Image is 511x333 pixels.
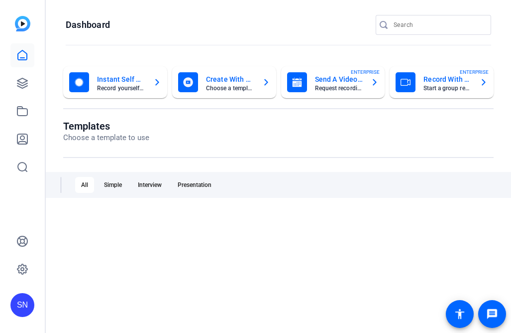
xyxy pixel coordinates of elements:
[10,293,34,317] div: SN
[63,132,149,144] p: Choose a template to use
[394,19,483,31] input: Search
[315,85,363,91] mat-card-subtitle: Request recordings from anyone, anywhere
[172,66,276,98] button: Create With A TemplateChoose a template to get started
[486,308,498,320] mat-icon: message
[15,16,30,31] img: blue-gradient.svg
[172,177,217,193] div: Presentation
[63,120,149,132] h1: Templates
[97,85,145,91] mat-card-subtitle: Record yourself or your screen
[423,73,472,85] mat-card-title: Record With Others
[63,66,167,98] button: Instant Self RecordRecord yourself or your screen
[351,68,380,76] span: ENTERPRISE
[206,85,254,91] mat-card-subtitle: Choose a template to get started
[315,73,363,85] mat-card-title: Send A Video Request
[460,68,489,76] span: ENTERPRISE
[132,177,168,193] div: Interview
[98,177,128,193] div: Simple
[454,308,466,320] mat-icon: accessibility
[423,85,472,91] mat-card-subtitle: Start a group recording session
[281,66,385,98] button: Send A Video RequestRequest recordings from anyone, anywhereENTERPRISE
[97,73,145,85] mat-card-title: Instant Self Record
[206,73,254,85] mat-card-title: Create With A Template
[66,19,110,31] h1: Dashboard
[390,66,494,98] button: Record With OthersStart a group recording sessionENTERPRISE
[75,177,94,193] div: All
